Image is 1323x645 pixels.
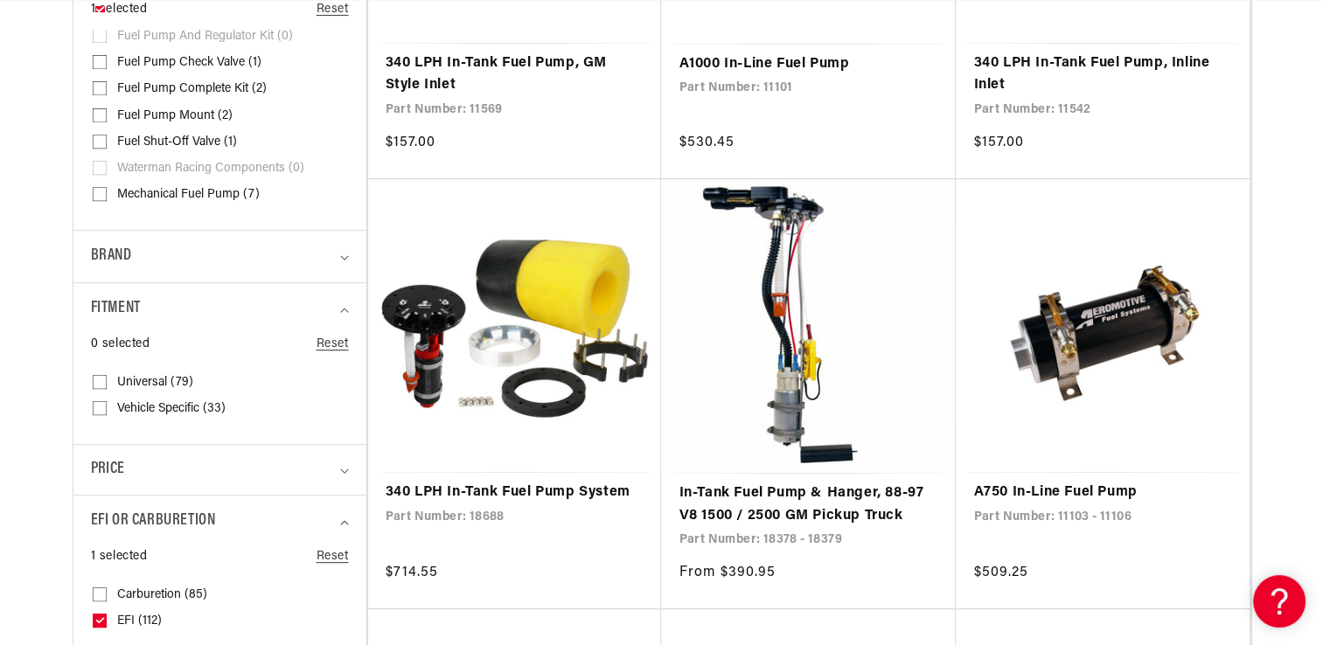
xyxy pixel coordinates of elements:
[973,52,1232,97] a: 340 LPH In-Tank Fuel Pump, Inline Inlet
[91,547,148,566] span: 1 selected
[386,482,644,504] a: 340 LPH In-Tank Fuel Pump System
[973,482,1232,504] a: A750 In-Line Fuel Pump
[117,29,293,45] span: Fuel Pump and Regulator Kit (0)
[91,509,216,534] span: EFI or Carburetion
[91,244,132,269] span: Brand
[91,496,349,547] summary: EFI or Carburetion (1 selected)
[91,335,150,354] span: 0 selected
[91,283,349,335] summary: Fitment (0 selected)
[117,55,261,71] span: Fuel Pump Check Valve (1)
[117,587,207,603] span: Carburetion (85)
[117,375,193,391] span: Universal (79)
[117,108,233,124] span: Fuel Pump Mount (2)
[117,614,162,629] span: EFI (112)
[91,458,125,482] span: Price
[679,482,938,527] a: In-Tank Fuel Pump & Hanger, 88-97 V8 1500 / 2500 GM Pickup Truck
[386,52,644,97] a: 340 LPH In-Tank Fuel Pump, GM Style Inlet
[317,335,349,354] a: Reset
[117,135,237,150] span: Fuel Shut-Off Valve (1)
[117,401,226,417] span: Vehicle Specific (33)
[91,296,141,322] span: Fitment
[117,161,304,177] span: Waterman Racing Components (0)
[117,81,267,97] span: Fuel Pump Complete Kit (2)
[91,231,349,282] summary: Brand (0 selected)
[317,547,349,566] a: Reset
[117,187,260,203] span: Mechanical Fuel Pump (7)
[679,53,938,76] a: A1000 In-Line Fuel Pump
[91,445,349,495] summary: Price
